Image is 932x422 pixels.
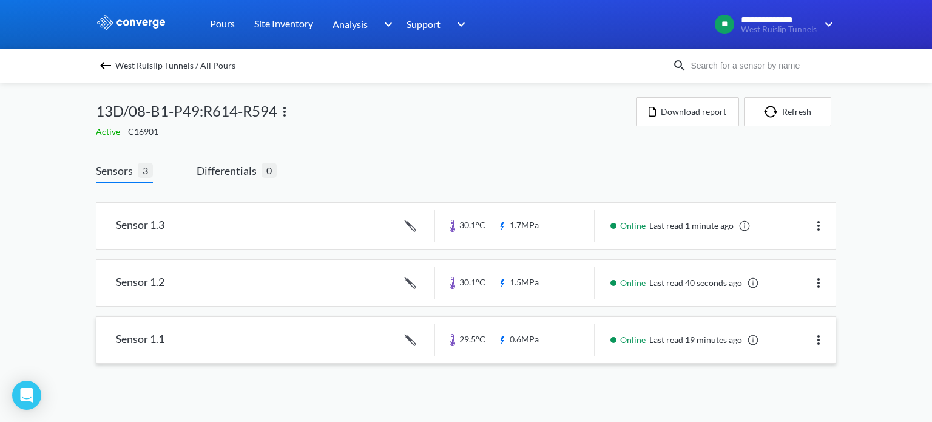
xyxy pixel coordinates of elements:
span: West Ruislip Tunnels / All Pours [115,57,235,74]
span: Support [407,16,441,32]
img: more.svg [811,333,826,347]
button: Refresh [744,97,831,126]
span: 0 [262,163,277,178]
span: Active [96,126,123,137]
span: Differentials [197,162,262,179]
img: downArrow.svg [817,17,836,32]
input: Search for a sensor by name [687,59,834,72]
img: downArrow.svg [449,17,468,32]
img: more.svg [811,276,826,290]
span: West Ruislip Tunnels [741,25,817,34]
span: 3 [138,163,153,178]
div: C16901 [96,125,636,138]
img: icon-refresh.svg [764,106,782,118]
div: Open Intercom Messenger [12,381,41,410]
img: more.svg [277,104,292,119]
button: Download report [636,97,739,126]
img: backspace.svg [98,58,113,73]
img: icon-file.svg [649,107,656,117]
span: Analysis [333,16,368,32]
span: 13D/08-B1-P49:R614-R594 [96,100,277,123]
img: icon-search.svg [672,58,687,73]
img: logo_ewhite.svg [96,15,166,30]
img: downArrow.svg [376,17,396,32]
img: more.svg [811,219,826,233]
span: - [123,126,128,137]
span: Sensors [96,162,138,179]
